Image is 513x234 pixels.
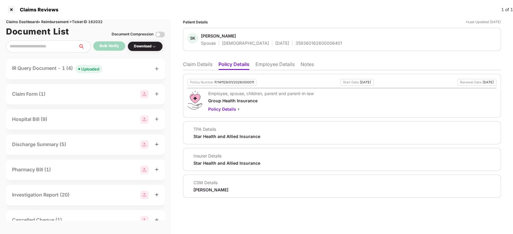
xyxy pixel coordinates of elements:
[12,216,62,224] div: Cancelled Cheque (1)
[12,64,102,73] div: IR Query Document - 1 (4)
[140,216,149,224] img: svg+xml;base64,PHN2ZyBpZD0iR3JvdXBfMjg4MTMiIGRhdGEtbmFtZT0iR3JvdXAgMjg4MTMiIHhtbG5zPSJodHRwOi8vd3...
[140,191,149,199] img: svg+xml;base64,PHN2ZyBpZD0iR3JvdXBfMjg4MTMiIGRhdGEtbmFtZT0iR3JvdXAgMjg4MTMiIHhtbG5zPSJodHRwOi8vd3...
[215,80,254,84] div: P/141129/01/2026/000011
[6,25,69,38] h1: Document List
[201,33,236,39] div: [PERSON_NAME]
[187,91,202,109] img: svg+xml;base64,PHN2ZyB4bWxucz0iaHR0cDovL3d3dy53My5vcmcvMjAwMC9zdmciIHdpZHRoPSI0OS4zMiIgaGVpZ2h0PS...
[112,31,153,37] div: Document Compression
[155,193,159,197] span: plus
[193,153,260,159] div: Insurer Details
[218,61,249,70] li: Policy Details
[236,107,241,112] img: svg+xml;base64,PHN2ZyBpZD0iQmFjay0yMHgyMCIgeG1sbnM9Imh0dHA6Ly93d3cudzMub3JnLzIwMDAvc3ZnIiB3aWR0aD...
[208,98,314,103] div: Group Health Insurance
[193,133,260,139] div: Star Health and Allied Insurance
[295,40,342,46] div: 359360162600006401
[483,80,494,84] div: [DATE]
[140,140,149,149] img: svg+xml;base64,PHN2ZyBpZD0iR3JvdXBfMjg4MTMiIGRhdGEtbmFtZT0iR3JvdXAgMjg4MTMiIHhtbG5zPSJodHRwOi8vd3...
[183,19,208,25] div: Patient Details
[193,180,228,185] div: CSM Details
[301,61,314,70] li: Notes
[12,115,47,123] div: Hospital Bill (9)
[12,191,70,199] div: Investigation Report (20)
[343,80,359,84] div: Start Date
[501,6,513,13] div: 1 of 1
[193,126,260,132] div: TPA Details
[140,166,149,174] img: svg+xml;base64,PHN2ZyBpZD0iR3JvdXBfMjg4MTMiIGRhdGEtbmFtZT0iR3JvdXAgMjg4MTMiIHhtbG5zPSJodHRwOi8vd3...
[466,19,501,25] div: *Last Updated [DATE]
[155,30,165,39] img: svg+xml;base64,PHN2ZyBpZD0iVG9nZ2xlLTMyeDMyIiB4bWxucz0iaHR0cDovL3d3dy53My5vcmcvMjAwMC9zdmciIHdpZH...
[100,43,119,49] div: Bulk Verify
[187,33,198,43] div: SK
[208,91,314,96] div: Employee, spouse, children, parent and parent-in-law
[12,141,66,148] div: Discharge Summary (5)
[155,92,159,96] span: plus
[12,166,51,173] div: Pharmacy Bill (1)
[460,80,481,84] div: Renewal Date
[78,44,90,49] span: search
[208,106,314,112] div: Policy Details
[222,40,269,46] div: [DEMOGRAPHIC_DATA]
[255,61,295,70] li: Employee Details
[155,67,159,71] span: plus
[183,61,212,70] li: Claim Details
[155,218,159,222] span: plus
[140,90,149,98] img: svg+xml;base64,PHN2ZyBpZD0iR3JvdXBfMjg4MTMiIGRhdGEtbmFtZT0iR3JvdXAgMjg4MTMiIHhtbG5zPSJodHRwOi8vd3...
[193,187,228,193] div: [PERSON_NAME]
[16,7,58,13] div: Claims Reviews
[12,90,45,98] div: Claim Form (1)
[190,80,213,84] div: Policy Number
[193,160,260,166] div: Star Health and Allied Insurance
[155,117,159,121] span: plus
[155,167,159,172] span: plus
[360,80,371,84] div: [DATE]
[140,115,149,124] img: svg+xml;base64,PHN2ZyBpZD0iR3JvdXBfMjg4MTMiIGRhdGEtbmFtZT0iR3JvdXAgMjg4MTMiIHhtbG5zPSJodHRwOi8vd3...
[78,40,91,52] button: search
[6,19,165,25] div: Claims Dashboard > Reimbursement > Ticket ID 162032
[152,44,156,49] img: svg+xml;base64,PHN2ZyBpZD0iRHJvcGRvd24tMzJ4MzIiIHhtbG5zPSJodHRwOi8vd3d3LnczLm9yZy8yMDAwL3N2ZyIgd2...
[81,66,99,72] div: Uploaded
[275,40,289,46] div: [DATE]
[134,43,156,49] div: Download
[201,40,216,46] div: Spouse
[155,142,159,146] span: plus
